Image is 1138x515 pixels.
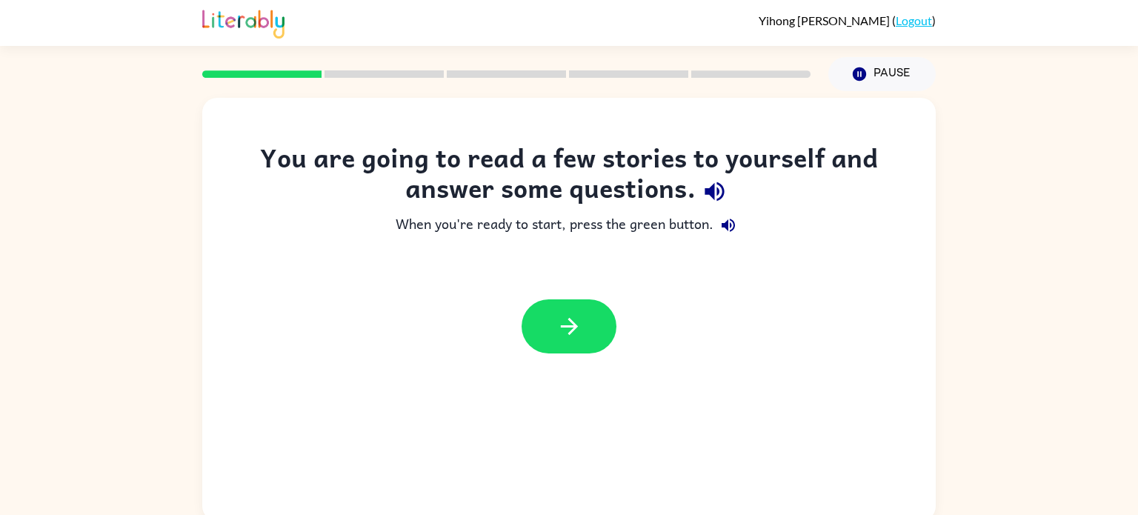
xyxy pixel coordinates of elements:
div: When you're ready to start, press the green button. [232,210,906,240]
button: Pause [828,57,936,91]
div: ( ) [759,13,936,27]
div: You are going to read a few stories to yourself and answer some questions. [232,142,906,210]
a: Logout [896,13,932,27]
span: Yihong [PERSON_NAME] [759,13,892,27]
img: Literably [202,6,284,39]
